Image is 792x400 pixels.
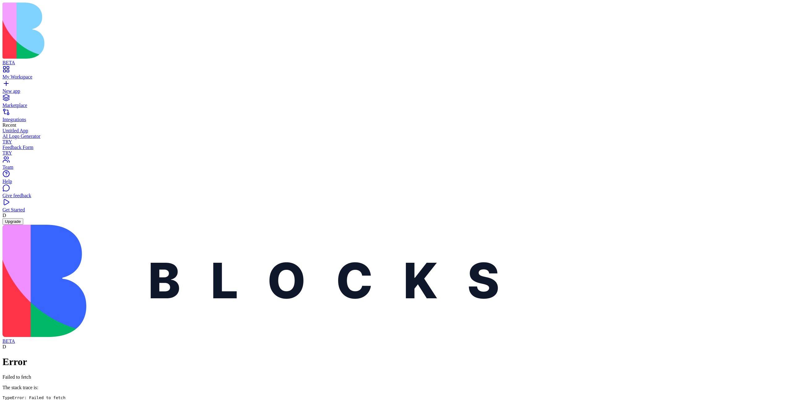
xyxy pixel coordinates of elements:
a: AI Logo GeneratorTRY [2,134,790,145]
a: Integrations [2,111,790,122]
div: BETA [2,338,790,344]
div: Get Started [2,207,790,213]
div: BETA [2,60,790,66]
h1: Error [2,356,790,368]
a: Feedback FormTRY [2,145,790,156]
a: New app [2,83,790,94]
button: Upgrade [2,218,23,225]
div: Marketplace [2,103,790,108]
div: TRY [2,150,790,156]
div: Integrations [2,117,790,122]
img: logo [2,225,500,337]
img: logo [2,2,251,59]
div: Give feedback [2,193,790,198]
a: Get Started [2,202,790,213]
span: D [2,213,6,218]
div: Team [2,164,790,170]
div: My Workspace [2,74,790,80]
div: AI Logo Generator [2,134,790,139]
a: Untitled App [2,128,790,134]
span: Recent [2,122,16,128]
a: Marketplace [2,97,790,108]
a: Upgrade [2,219,23,224]
p: Failed to fetch [2,374,790,380]
a: BETA [2,54,790,66]
div: Help [2,179,790,184]
div: Feedback Form [2,145,790,150]
div: TRY [2,139,790,145]
span: D [2,344,6,349]
div: New app [2,88,790,94]
a: Help [2,173,790,184]
a: Give feedback [2,187,790,198]
a: BETA [2,333,790,344]
p: The stack trace is: [2,385,790,390]
a: My Workspace [2,69,790,80]
a: Team [2,159,790,170]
